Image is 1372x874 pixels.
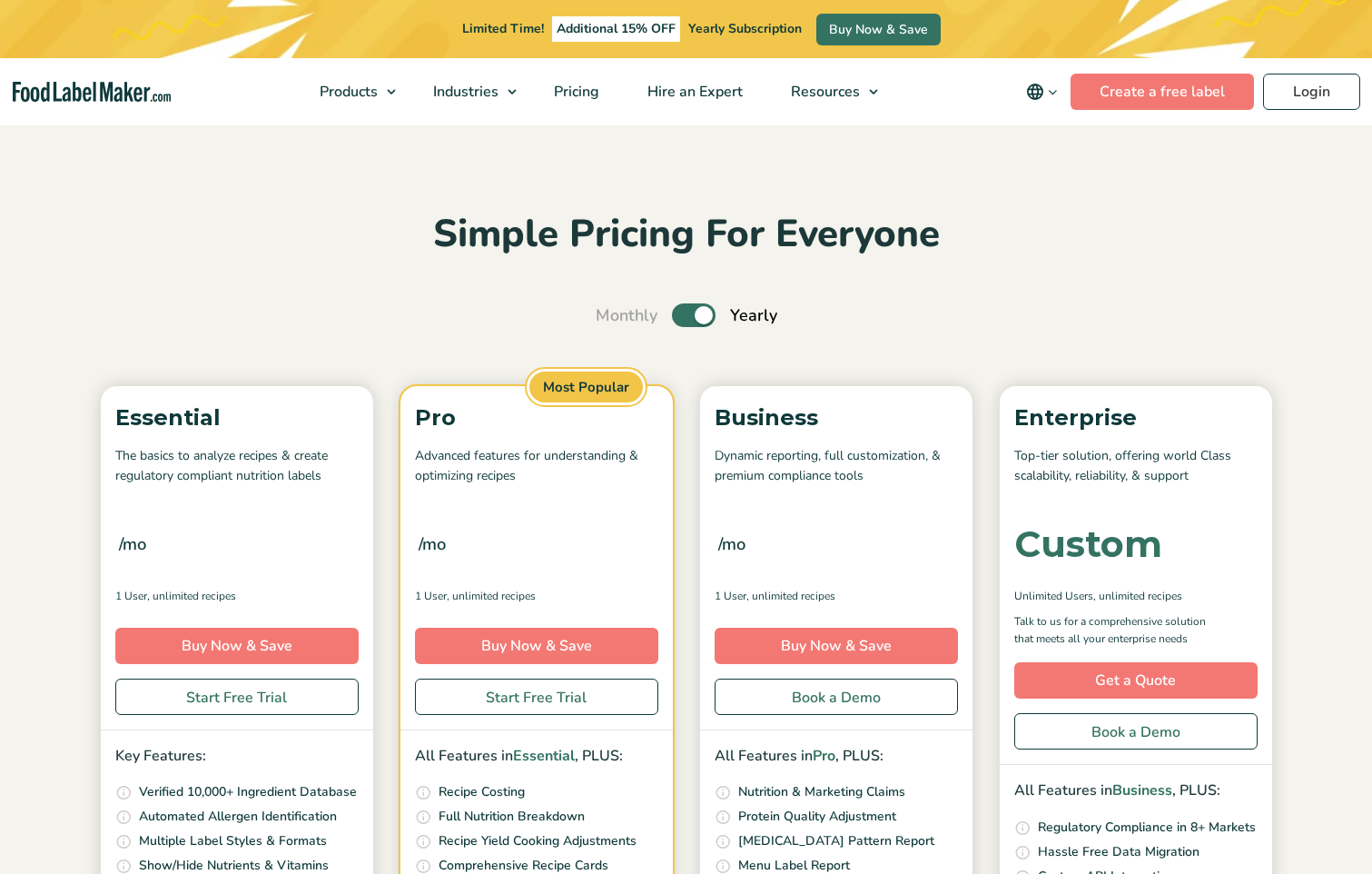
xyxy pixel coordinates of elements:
span: Monthly [596,303,657,328]
p: Recipe Yield Cooking Adjustments [439,831,637,851]
span: , Unlimited Recipes [746,588,835,604]
span: Products [314,82,380,102]
span: /mo [419,531,446,557]
span: Essential [513,746,575,766]
label: Toggle [672,303,716,327]
a: Pricing [530,58,619,125]
span: 1 User [115,588,147,604]
p: All Features in , PLUS: [715,745,958,769]
p: The basics to analyze recipes & create regulatory compliant nutrition labels [115,446,359,487]
span: Unlimited Users [1014,588,1093,604]
span: Additional 15% OFF [552,16,680,42]
a: Book a Demo [715,679,958,715]
p: Regulatory Compliance in 8+ Markets [1038,818,1256,838]
span: /mo [119,531,146,557]
p: Dynamic reporting, full customization, & premium compliance tools [715,446,958,487]
p: Full Nutrition Breakdown [439,807,585,827]
p: Multiple Label Styles & Formats [139,831,327,851]
p: Protein Quality Adjustment [738,807,896,827]
span: Industries [428,82,500,102]
h2: Simple Pricing For Everyone [92,210,1281,260]
span: Resources [785,82,862,102]
p: Business [715,401,958,435]
a: Hire an Expert [624,58,763,125]
a: Products [296,58,405,125]
a: Buy Now & Save [415,628,658,664]
p: Key Features: [115,745,359,769]
span: Hire an Expert [642,82,745,102]
p: Advanced features for understanding & optimizing recipes [415,446,658,487]
span: , Unlimited Recipes [1093,588,1182,604]
p: Pro [415,401,658,435]
span: Yearly [730,303,777,328]
p: Verified 10,000+ Ingredient Database [139,782,357,802]
p: All Features in , PLUS: [1014,780,1258,803]
a: Industries [410,58,526,125]
span: Limited Time! [462,20,544,37]
span: Most Popular [527,369,646,406]
a: Create a free label [1071,74,1254,110]
p: Hassle Free Data Migration [1038,842,1199,862]
span: , Unlimited Recipes [147,588,236,604]
span: 1 User [415,588,447,604]
a: Get a Quote [1014,662,1258,699]
p: Recipe Costing [439,782,525,802]
p: Automated Allergen Identification [139,807,337,827]
a: Buy Now & Save [715,628,958,664]
a: Buy Now & Save [816,14,941,45]
span: Yearly Subscription [688,20,802,37]
a: Book a Demo [1014,713,1258,750]
span: Pricing [548,82,601,102]
span: /mo [718,531,745,557]
p: All Features in , PLUS: [415,745,658,769]
p: Talk to us for a comprehensive solution that meets all your enterprise needs [1014,613,1223,648]
span: Business [1112,780,1172,800]
span: 1 User [715,588,746,604]
div: Custom [1014,526,1162,562]
a: Resources [767,58,887,125]
p: Nutrition & Marketing Claims [738,782,905,802]
a: Start Free Trial [115,679,359,715]
a: Buy Now & Save [115,628,359,664]
span: , Unlimited Recipes [447,588,536,604]
a: Login [1263,74,1360,110]
p: Enterprise [1014,401,1258,435]
p: Essential [115,401,359,435]
p: [MEDICAL_DATA] Pattern Report [738,831,934,851]
span: Pro [813,746,835,766]
a: Start Free Trial [415,679,658,715]
p: Top-tier solution, offering world Class scalability, reliability, & support [1014,446,1258,487]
